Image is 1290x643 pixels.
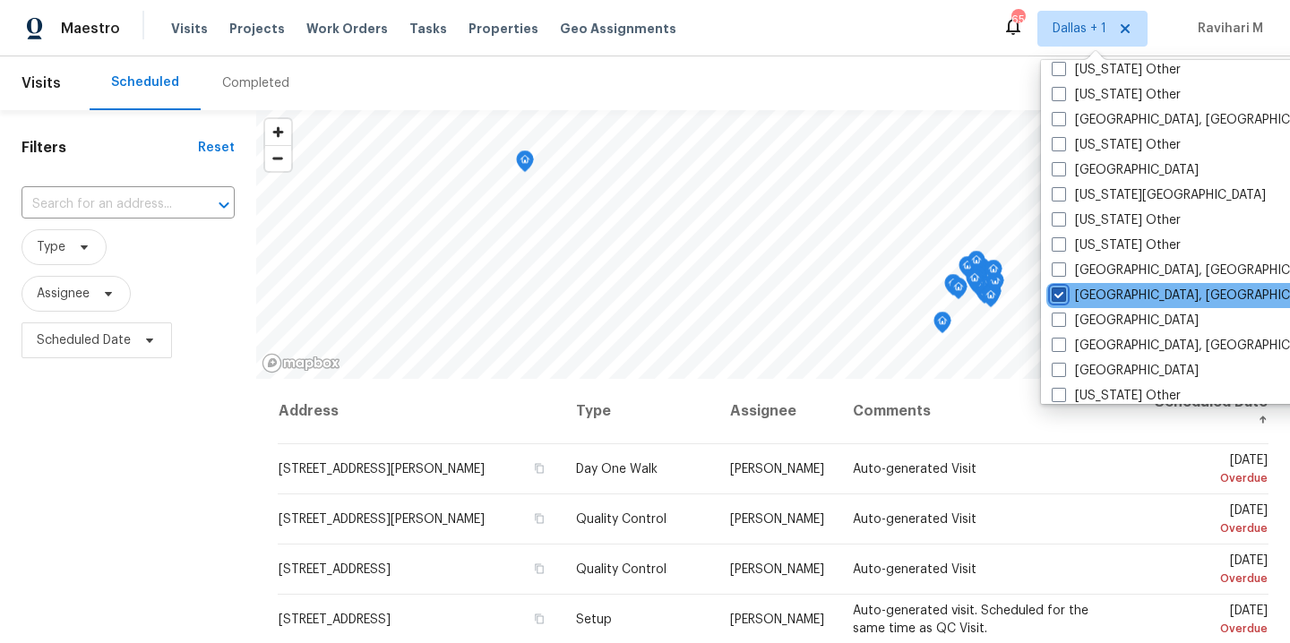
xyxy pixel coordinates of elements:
[853,513,976,526] span: Auto-generated Visit
[1150,519,1268,537] div: Overdue
[853,563,976,576] span: Auto-generated Visit
[37,285,90,303] span: Assignee
[306,20,388,38] span: Work Orders
[730,613,824,626] span: [PERSON_NAME]
[222,74,289,92] div: Completed
[171,20,208,38] span: Visits
[968,266,986,294] div: Map marker
[21,191,185,219] input: Search for an address...
[1052,362,1199,380] label: [GEOGRAPHIC_DATA]
[1136,379,1268,444] th: Scheduled Date ↑
[265,119,291,145] button: Zoom in
[986,271,1004,299] div: Map marker
[198,139,235,157] div: Reset
[1150,620,1268,638] div: Overdue
[1150,570,1268,587] div: Overdue
[211,193,236,218] button: Open
[1052,186,1266,204] label: [US_STATE][GEOGRAPHIC_DATA]
[111,73,179,91] div: Scheduled
[61,20,120,38] span: Maestro
[730,463,824,476] span: [PERSON_NAME]
[576,463,658,476] span: Day One Walk
[730,563,824,576] span: [PERSON_NAME]
[716,379,838,444] th: Assignee
[973,258,991,286] div: Map marker
[37,331,131,349] span: Scheduled Date
[279,563,391,576] span: [STREET_ADDRESS]
[969,258,987,286] div: Map marker
[959,256,976,284] div: Map marker
[37,238,65,256] span: Type
[985,260,1002,287] div: Map marker
[1150,554,1268,587] span: [DATE]
[469,20,538,38] span: Properties
[265,146,291,171] span: Zoom out
[21,64,61,103] span: Visits
[1011,11,1024,29] div: 65
[1150,454,1268,487] span: [DATE]
[966,269,984,296] div: Map marker
[256,110,1264,379] canvas: Map
[531,510,547,527] button: Copy Address
[265,145,291,171] button: Zoom out
[279,463,485,476] span: [STREET_ADDRESS][PERSON_NAME]
[279,513,485,526] span: [STREET_ADDRESS][PERSON_NAME]
[730,513,824,526] span: [PERSON_NAME]
[967,251,985,279] div: Map marker
[933,312,951,339] div: Map marker
[576,563,666,576] span: Quality Control
[531,611,547,627] button: Copy Address
[1052,312,1199,330] label: [GEOGRAPHIC_DATA]
[1053,20,1106,38] span: Dallas + 1
[1052,236,1181,254] label: [US_STATE] Other
[1052,86,1181,104] label: [US_STATE] Other
[562,379,716,444] th: Type
[516,150,534,178] div: Map marker
[278,379,562,444] th: Address
[950,278,967,305] div: Map marker
[838,379,1136,444] th: Comments
[1052,387,1181,405] label: [US_STATE] Other
[1150,604,1268,638] span: [DATE]
[262,353,340,373] a: Mapbox homepage
[853,604,1088,635] span: Auto-generated visit. Scheduled for the same time as QC Visit.
[576,513,666,526] span: Quality Control
[279,613,391,626] span: [STREET_ADDRESS]
[944,274,962,302] div: Map marker
[982,286,1000,313] div: Map marker
[1191,20,1263,38] span: Ravihari M
[1150,504,1268,537] span: [DATE]
[576,613,612,626] span: Setup
[531,460,547,476] button: Copy Address
[1052,211,1181,229] label: [US_STATE] Other
[229,20,285,38] span: Projects
[560,20,676,38] span: Geo Assignments
[21,139,198,157] h1: Filters
[1052,161,1199,179] label: [GEOGRAPHIC_DATA]
[531,561,547,577] button: Copy Address
[409,22,447,35] span: Tasks
[1052,61,1181,79] label: [US_STATE] Other
[1150,469,1268,487] div: Overdue
[853,463,976,476] span: Auto-generated Visit
[1052,136,1181,154] label: [US_STATE] Other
